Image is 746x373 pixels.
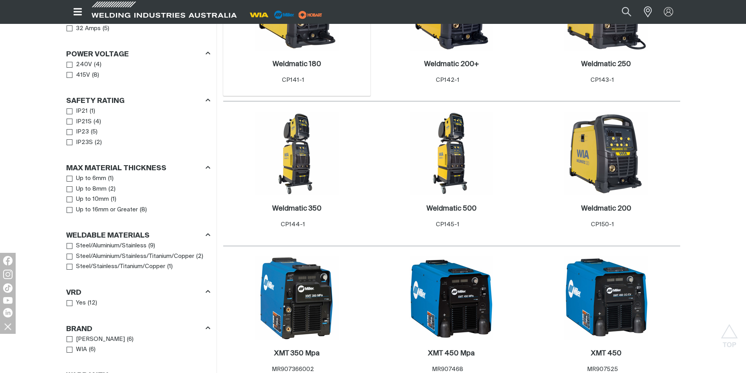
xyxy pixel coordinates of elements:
ul: VRD [67,298,210,308]
span: ( 12 ) [88,299,97,308]
img: Weldmatic 500 [410,112,493,195]
a: miller [296,12,325,18]
span: [PERSON_NAME] [76,335,125,344]
span: ( 8 ) [140,205,147,214]
button: Search products [613,3,640,21]
h2: Weldmatic 250 [581,61,631,68]
h3: Brand [66,325,92,334]
a: IP23 [67,127,89,137]
span: Up to 8mm [76,185,107,194]
button: Scroll to top [721,324,738,342]
span: IP23 [76,128,89,137]
a: Weldmatic 350 [272,204,322,213]
span: IP23S [76,138,93,147]
span: ( 6 ) [89,345,96,354]
span: ( 1 ) [108,174,114,183]
span: 415V [76,71,90,80]
span: 240V [76,60,92,69]
a: Steel/Stainless/Titanium/Copper [67,261,166,272]
a: Weldmatic 500 [426,204,477,213]
a: Steel/Aluminium/Stainless [67,241,147,251]
span: ( 2 ) [95,138,102,147]
span: ( 4 ) [94,117,101,126]
span: MR907366002 [272,366,314,372]
span: CP141-1 [282,77,304,83]
a: Up to 10mm [67,194,109,205]
a: XMT 350 Mpa [274,349,320,358]
a: IP23S [67,137,93,148]
h2: XMT 350 Mpa [274,350,320,357]
img: XMT 450 Mpa [410,256,493,340]
h2: Weldmatic 500 [426,205,477,212]
span: Up to 6mm [76,174,106,183]
ul: Safety Rating [67,106,210,148]
ul: Weldable Materials [67,241,210,272]
span: ( 4 ) [94,60,101,69]
div: Power Voltage [66,49,210,59]
a: XMT 450 [591,349,621,358]
span: ( 5 ) [91,128,98,137]
span: CP142-1 [436,77,459,83]
a: [PERSON_NAME] [67,334,125,345]
img: Facebook [3,256,13,265]
a: Weldmatic 250 [581,60,631,69]
h3: Power Voltage [66,50,129,59]
h2: Weldmatic 200 [581,205,631,212]
div: Safety Rating [66,96,210,106]
span: ( 1 ) [111,195,116,204]
span: ( 5 ) [103,24,109,33]
ul: Brand [67,334,210,355]
h3: Max Material Thickness [66,164,166,173]
span: Up to 16mm or Greater [76,205,138,214]
a: Yes [67,298,86,308]
span: CP145-1 [436,222,459,227]
img: XMT 350 Mpa [255,256,339,340]
span: WIA [76,345,87,354]
a: Weldmatic 200+ [424,60,479,69]
a: XMT 450 Mpa [428,349,475,358]
span: CP150-1 [591,222,614,227]
h2: XMT 450 Mpa [428,350,475,357]
span: MR907525 [587,366,618,372]
span: CP143-1 [591,77,614,83]
span: ( 2 ) [196,252,203,261]
div: Weldable Materials [66,230,210,241]
img: hide socials [1,320,14,333]
span: ( 1 ) [167,262,173,271]
a: Weldmatic 180 [273,60,321,69]
a: Up to 16mm or Greater [67,205,138,215]
span: Up to 10mm [76,195,109,204]
span: ( 2 ) [108,185,116,194]
img: TikTok [3,283,13,293]
span: CP144-1 [281,222,305,227]
h2: XMT 450 [591,350,621,357]
span: IP21S [76,117,92,126]
div: Brand [66,323,210,334]
span: ( 1 ) [90,107,95,116]
a: Up to 6mm [67,173,107,184]
div: VRD [66,287,210,297]
span: IP21 [76,107,88,116]
div: Max Material Thickness [66,163,210,173]
img: Weldmatic 200 [564,112,648,195]
a: 240V [67,59,92,70]
h2: Weldmatic 350 [272,205,322,212]
span: Steel/Aluminium/Stainless [76,241,146,250]
h2: Weldmatic 180 [273,61,321,68]
img: XMT 450 [564,256,648,340]
a: Steel/Aluminium/Stainless/Titanium/Copper [67,251,195,262]
img: miller [296,9,325,21]
span: MR907468 [432,366,463,372]
a: Weldmatic 200 [581,204,631,213]
span: Yes [76,299,86,308]
input: Product name or item number... [603,3,639,21]
a: 415V [67,70,90,81]
h3: VRD [66,288,81,297]
ul: Max Material Thickness [67,173,210,215]
a: Up to 8mm [67,184,107,195]
h3: Weldable Materials [66,231,150,240]
img: Weldmatic 350 [255,112,339,195]
a: WIA [67,344,87,355]
img: Instagram [3,270,13,279]
img: YouTube [3,297,13,304]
